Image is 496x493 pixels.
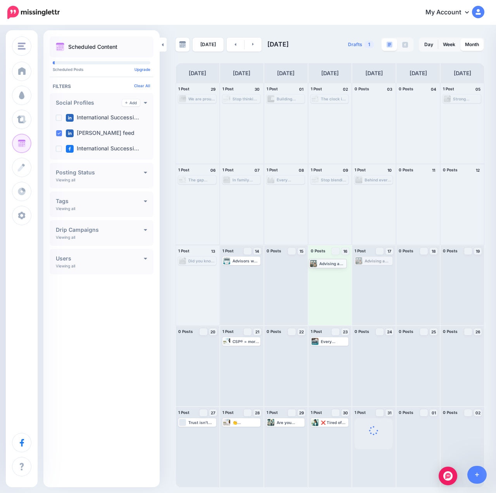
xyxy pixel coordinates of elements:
[365,178,392,182] div: Behind every business challenge lies a deeper motivation. When advisors understand what drives th...
[267,86,278,91] span: 1 Post
[386,328,393,335] a: 24
[53,83,150,89] h4: Filters
[222,167,234,172] span: 1 Post
[311,248,325,253] span: 0 Posts
[68,44,117,50] p: Scheduled Content
[321,420,348,425] div: ❌ Tired of spinning your wheels with marketing that doesn’t deliver? There’s a smarter way to gro...
[343,411,348,415] span: 30
[355,248,366,253] span: 1 Post
[178,329,193,334] span: 0 Posts
[232,97,260,101] div: Stop thinking of your network as a flat list. Start treating it like a growth asset. ✔️ Map your ...
[311,410,322,415] span: 1 Post
[321,339,348,344] div: Every business faces interconnected challenges that affect its future. The Succession Matrix® giv...
[277,420,304,425] div: Are you maximizing your potential as an advisor? This webinar offers practical tips and tools to:...
[299,330,304,334] span: 22
[298,167,305,174] h4: 08
[439,467,457,485] div: Open Intercom Messenger
[232,420,260,425] div: 👏 Congratulations, [PERSON_NAME]! Becoming a Certified Succession Planner™ demonstrates [PERSON_N...
[420,38,438,51] a: Day
[255,411,260,415] span: 28
[267,248,281,253] span: 0 Posts
[474,167,482,174] h4: 12
[222,410,234,415] span: 1 Post
[386,86,393,93] h4: 03
[178,248,189,253] span: 1 Post
[453,97,480,101] div: Strong partnerships are built on many things, but without trust, they crumble. For advisors, trus...
[399,167,413,172] span: 0 Posts
[178,410,189,415] span: 1 Post
[298,248,305,255] a: 15
[222,86,234,91] span: 1 Post
[475,411,480,415] span: 02
[321,97,348,101] div: The clock is ticking. ⏰ Every day, 10,000 Baby Boomers turn 65, and 60% of business owners don’t ...
[355,329,369,334] span: 0 Posts
[53,67,150,71] p: Scheduled Posts
[56,178,75,182] p: Viewing all
[211,411,215,415] span: 27
[253,328,261,335] a: 21
[387,411,391,415] span: 31
[267,40,289,48] span: [DATE]
[321,178,348,182] div: Stop blending in. Start standing out. If you want more business owners to trust and hire you, foc...
[311,329,322,334] span: 1 Post
[66,145,139,153] label: International Successi…
[66,114,74,122] img: linkedin-square.png
[298,86,305,93] h4: 01
[418,3,484,22] a: My Account
[343,38,379,52] a: Drafts1
[319,261,346,266] div: Advising a family? You might be the only one they’ll all listen to. But only if you know how to s...
[443,86,454,91] span: 1 Post
[222,329,234,334] span: 1 Post
[134,67,150,72] a: Upgrade
[178,86,189,91] span: 1 Post
[399,329,413,334] span: 0 Posts
[277,178,304,182] div: Every successful advisor knows that the real engine of growth is not just expertise, it is trust ...
[56,170,144,175] h4: Posting Status
[341,409,349,416] a: 30
[431,330,436,334] span: 25
[232,178,260,182] div: In family businesses, silence isn’t golden; it’s dangerous. Avoiding tough conversations leads to...
[56,235,75,240] p: Viewing all
[66,114,139,122] label: International Successi…
[253,248,261,255] a: 14
[56,100,122,105] h4: Social Profiles
[364,41,374,48] span: 1
[253,167,261,174] h4: 07
[399,410,413,415] span: 0 Posts
[255,249,259,253] span: 14
[18,43,26,50] img: menu.png
[387,249,391,253] span: 17
[311,167,322,172] span: 1 Post
[386,409,393,416] a: 31
[443,167,458,172] span: 0 Posts
[134,83,150,88] a: Clear All
[66,129,134,137] label: [PERSON_NAME] feed
[341,86,349,93] h4: 02
[188,420,215,425] div: Trust isn’t automatic. It’s earned. Transparency, consistency, and aligned values create the foun...
[355,167,366,172] span: 1 Post
[66,129,74,137] img: linkedin-square.png
[386,248,393,255] a: 17
[311,86,322,91] span: 1 Post
[355,86,369,91] span: 0 Posts
[222,248,234,253] span: 1 Post
[432,411,436,415] span: 01
[365,259,392,263] div: Advising a family? You might be the only one they’ll all listen to. But only if you know how to s...
[474,328,482,335] a: 26
[209,409,217,416] a: 27
[343,249,347,253] span: 16
[232,339,260,344] div: CSP® = more than a title. It’s a comprehensive strategy that touches every part of a business: 📊 ...
[430,86,437,93] h4: 04
[253,409,261,416] a: 28
[443,329,458,334] span: 0 Posts
[233,69,250,78] h4: [DATE]
[386,167,393,174] h4: 10
[267,167,278,172] span: 1 Post
[56,227,144,233] h4: Drip Campaigns
[365,69,383,78] h4: [DATE]
[267,410,278,415] span: 1 Post
[454,69,471,78] h4: [DATE]
[460,38,484,51] a: Month
[209,328,217,335] a: 20
[399,248,413,253] span: 0 Posts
